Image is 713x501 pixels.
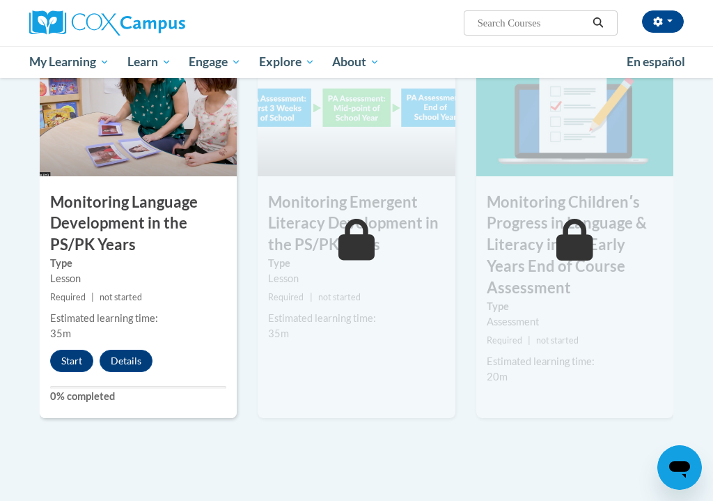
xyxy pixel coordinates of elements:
[487,354,663,369] div: Estimated learning time:
[250,46,324,78] a: Explore
[528,335,531,346] span: |
[318,292,361,302] span: not started
[50,389,226,404] label: 0% completed
[40,37,237,176] img: Course Image
[487,371,508,383] span: 20m
[29,10,233,36] a: Cox Campus
[91,292,94,302] span: |
[627,54,685,69] span: En español
[50,327,71,339] span: 35m
[487,299,663,314] label: Type
[268,271,444,286] div: Lesson
[259,54,315,70] span: Explore
[268,311,444,326] div: Estimated learning time:
[29,10,185,36] img: Cox Campus
[258,37,455,176] img: Course Image
[310,292,313,302] span: |
[50,311,226,326] div: Estimated learning time:
[29,54,109,70] span: My Learning
[50,256,226,271] label: Type
[268,327,289,339] span: 35m
[642,10,684,33] button: Account Settings
[332,54,379,70] span: About
[180,46,250,78] a: Engage
[268,292,304,302] span: Required
[476,192,673,299] h3: Monitoring Childrenʹs Progress in Language & Literacy in the Early Years End of Course Assessment
[487,314,663,330] div: Assessment
[476,37,673,176] img: Course Image
[476,15,588,31] input: Search Courses
[588,15,609,31] button: Search
[118,46,180,78] a: Learn
[40,192,237,256] h3: Monitoring Language Development in the PS/PK Years
[50,292,86,302] span: Required
[100,350,152,372] button: Details
[258,192,455,256] h3: Monitoring Emergent Literacy Development in the PS/PK Years
[657,445,702,490] iframe: Button to launch messaging window
[487,335,522,346] span: Required
[127,54,171,70] span: Learn
[100,292,142,302] span: not started
[50,271,226,286] div: Lesson
[536,335,579,346] span: not started
[189,54,241,70] span: Engage
[50,350,93,372] button: Start
[19,46,694,78] div: Main menu
[20,46,118,78] a: My Learning
[324,46,389,78] a: About
[268,256,444,271] label: Type
[618,47,694,77] a: En español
